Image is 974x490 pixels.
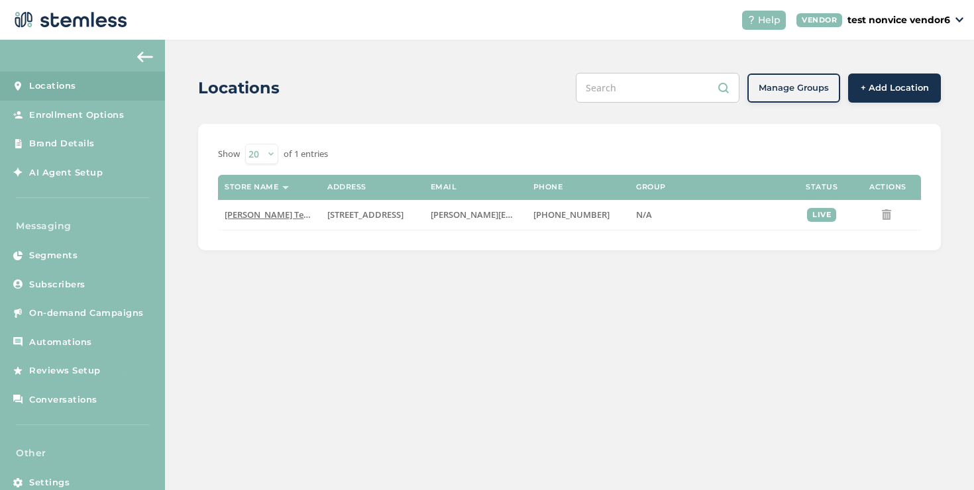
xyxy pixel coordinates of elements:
button: Manage Groups [747,73,840,103]
img: icon-arrow-back-accent-c549486e.svg [137,52,153,62]
span: AI Agent Setup [29,166,103,179]
label: Group [636,183,666,191]
button: + Add Location [848,73,941,103]
span: Subscribers [29,278,85,291]
img: icon-sort-1e1d7615.svg [282,186,289,189]
label: 5241 Center Boulevard [327,209,417,220]
label: (503) 332-4545 [533,209,623,220]
label: Address [327,183,366,191]
th: Actions [855,175,921,200]
label: Swapnil Test store [225,209,314,220]
div: live [807,208,836,222]
label: N/A [636,209,782,220]
h2: Locations [198,76,280,100]
label: Email [431,183,457,191]
span: Reviews Setup [29,364,101,377]
span: [PHONE_NUMBER] [533,209,610,220]
img: logo-dark-0685b13c.svg [11,7,127,33]
span: Enrollment Options [29,109,124,122]
span: [PERSON_NAME][EMAIL_ADDRESS][DOMAIN_NAME] [431,209,643,220]
span: Manage Groups [759,81,829,95]
img: icon_down-arrow-small-66adaf34.svg [955,17,963,23]
span: Automations [29,336,92,349]
span: Help [758,13,781,27]
span: Settings [29,476,70,489]
img: icon-help-white-03924b79.svg [747,16,755,24]
span: + Add Location [861,81,929,95]
span: [PERSON_NAME] Test store [225,209,334,220]
label: Store name [225,183,278,191]
label: Status [806,183,838,191]
iframe: Chat Widget [908,426,974,490]
label: swapnil@stemless.co [431,209,520,220]
input: Search [576,73,739,103]
span: Brand Details [29,137,95,150]
div: VENDOR [796,13,842,27]
span: Segments [29,249,78,262]
img: glitter-stars-b7820f95.gif [111,358,137,384]
label: of 1 entries [284,148,328,161]
span: Conversations [29,393,97,407]
label: Phone [533,183,563,191]
span: On-demand Campaigns [29,307,144,320]
label: Show [218,148,240,161]
span: [STREET_ADDRESS] [327,209,404,220]
span: Locations [29,79,76,93]
p: test nonvice vendor6 [847,13,950,27]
